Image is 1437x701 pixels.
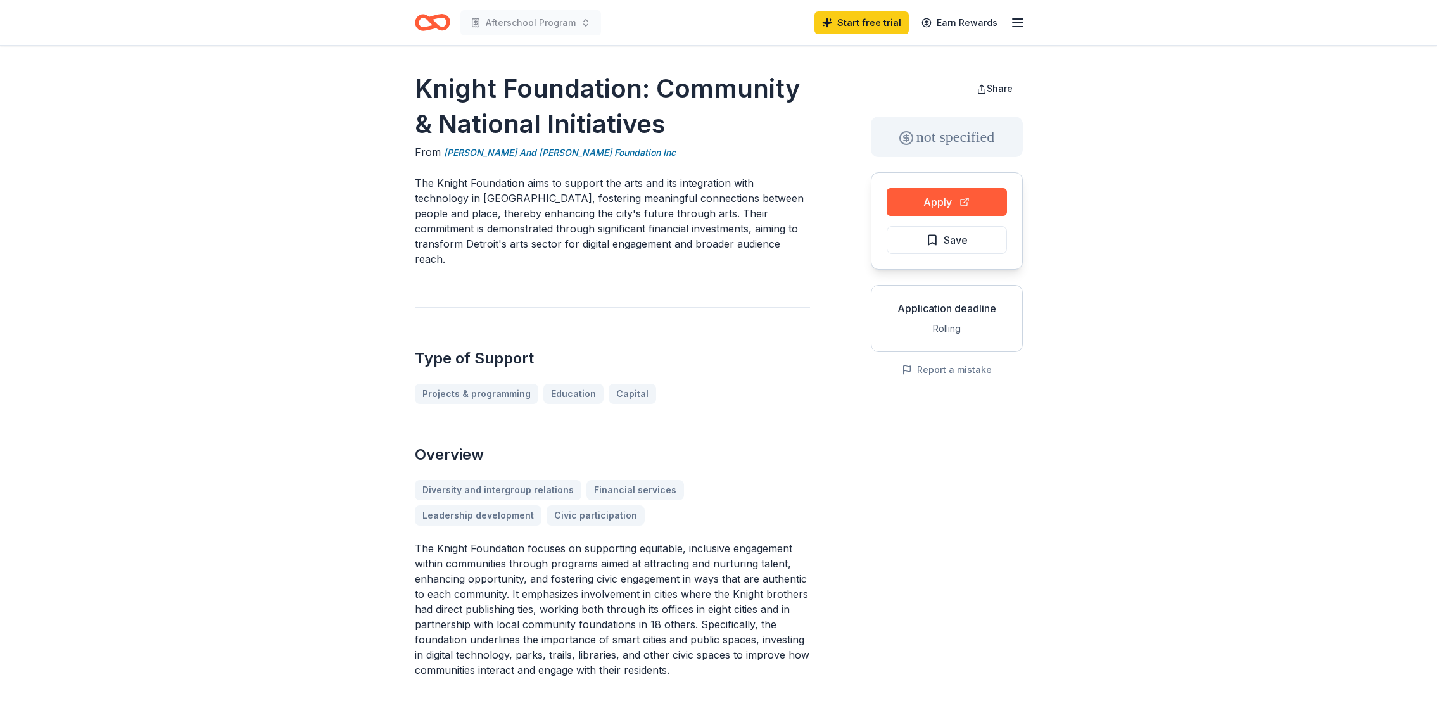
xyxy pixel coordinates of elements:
[415,445,810,465] h2: Overview
[415,541,810,678] p: The Knight Foundation focuses on supporting equitable, inclusive engagement within communities th...
[902,362,992,377] button: Report a mistake
[486,15,576,30] span: Afterschool Program
[887,226,1007,254] button: Save
[415,175,810,267] p: The Knight Foundation aims to support the arts and its integration with technology in [GEOGRAPHIC...
[415,71,810,142] h1: Knight Foundation: Community & National Initiatives
[415,8,450,37] a: Home
[882,321,1012,336] div: Rolling
[460,10,601,35] button: Afterschool Program
[609,384,656,404] a: Capital
[987,83,1013,94] span: Share
[944,232,968,248] span: Save
[887,188,1007,216] button: Apply
[914,11,1005,34] a: Earn Rewards
[966,76,1023,101] button: Share
[415,348,810,369] h2: Type of Support
[882,301,1012,316] div: Application deadline
[415,144,810,160] div: From
[871,117,1023,157] div: not specified
[814,11,909,34] a: Start free trial
[543,384,604,404] a: Education
[415,384,538,404] a: Projects & programming
[444,145,676,160] a: [PERSON_NAME] And [PERSON_NAME] Foundation Inc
